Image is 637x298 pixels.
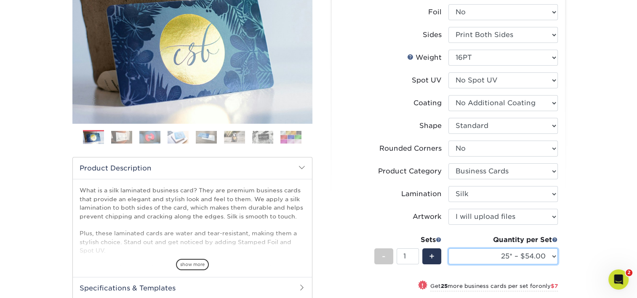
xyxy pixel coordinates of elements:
small: Get more business cards per set for [430,283,558,291]
div: Foil [428,7,442,17]
span: $7 [551,283,558,289]
div: Product Category [378,166,442,176]
img: Business Cards 07 [252,131,273,144]
div: Artwork [413,212,442,222]
div: Quantity per Set [448,235,558,245]
div: Shape [419,121,442,131]
iframe: Intercom live chat [608,269,629,290]
span: only [538,283,558,289]
span: ! [421,281,424,290]
span: - [382,250,386,263]
img: Business Cards 06 [224,131,245,144]
div: Sets [374,235,442,245]
iframe: Google Customer Reviews [2,272,72,295]
div: Spot UV [412,75,442,85]
img: Business Cards 05 [196,131,217,144]
span: show more [176,259,209,270]
span: + [429,250,434,263]
img: Business Cards 02 [111,131,132,144]
img: Business Cards 04 [168,131,189,144]
div: Sides [423,30,442,40]
img: Business Cards 01 [83,127,104,148]
div: Lamination [401,189,442,199]
div: Rounded Corners [379,144,442,154]
div: Coating [413,98,442,108]
div: Weight [407,53,442,63]
strong: 25 [441,283,448,289]
img: Business Cards 03 [139,131,160,144]
span: 2 [626,269,632,276]
img: Business Cards 08 [280,131,301,144]
h2: Product Description [73,157,312,179]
